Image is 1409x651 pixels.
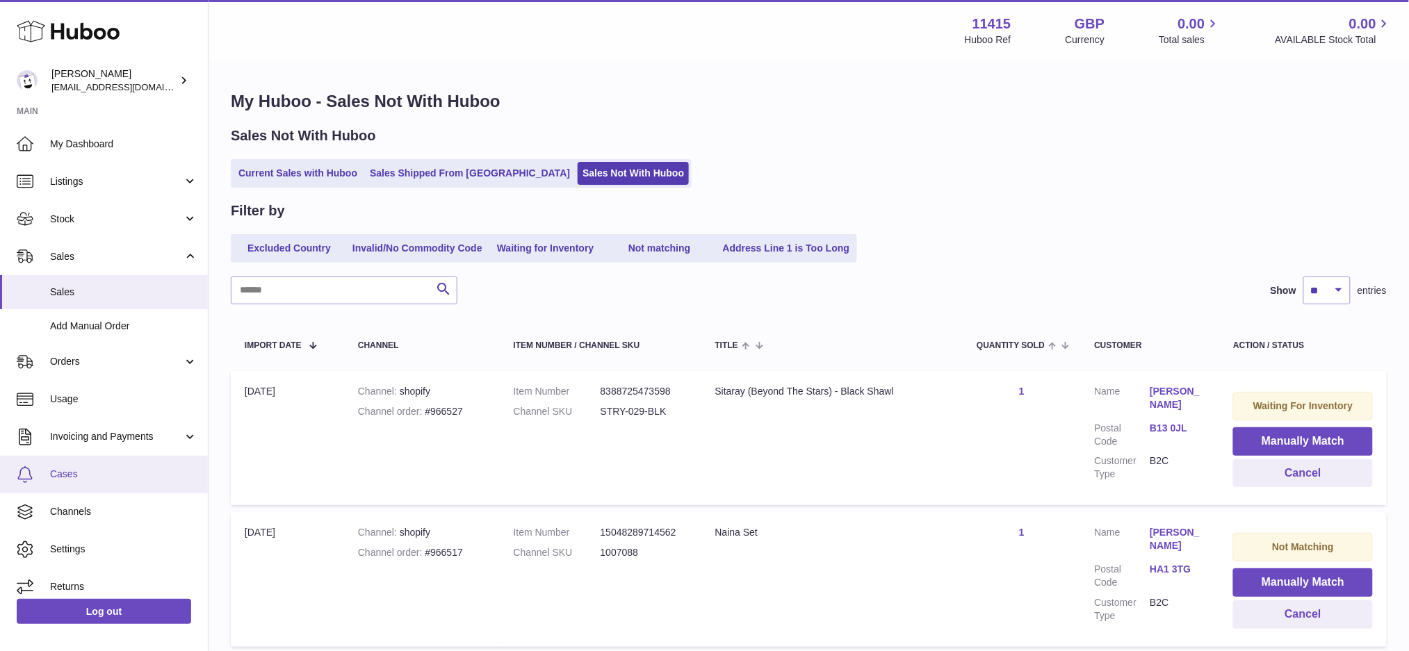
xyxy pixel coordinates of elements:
dt: Name [1094,526,1150,556]
label: Show [1271,284,1296,297]
div: Currency [1066,33,1105,47]
a: B13 0JL [1150,422,1205,435]
a: Invalid/No Commodity Code [348,237,487,260]
div: Sitaray (Beyond The Stars) - Black Shawl [715,385,950,398]
a: Waiting for Inventory [490,237,601,260]
dd: B2C [1150,596,1205,623]
span: Returns [50,580,197,593]
dt: Item Number [514,526,601,539]
div: #966527 [358,405,486,418]
span: [EMAIL_ADDRESS][DOMAIN_NAME] [51,81,204,92]
dd: B2C [1150,454,1205,481]
strong: Not Matching [1272,541,1334,552]
span: Import date [245,341,302,350]
div: Naina Set [715,526,950,539]
dt: Channel SKU [514,405,601,418]
dd: 15048289714562 [601,526,687,539]
span: Usage [50,393,197,406]
strong: 11415 [972,15,1011,33]
button: Manually Match [1233,568,1373,597]
span: Total sales [1159,33,1221,47]
a: 0.00 AVAILABLE Stock Total [1275,15,1392,47]
dt: Name [1094,385,1150,415]
span: Sales [50,286,197,299]
a: [PERSON_NAME] [1150,526,1205,552]
span: entries [1358,284,1387,297]
div: shopify [358,385,486,398]
span: 0.00 [1178,15,1205,33]
dt: Postal Code [1094,563,1150,589]
dt: Customer Type [1094,596,1150,623]
button: Cancel [1233,459,1373,488]
span: Channels [50,505,197,518]
h1: My Huboo - Sales Not With Huboo [231,90,1387,113]
div: Action / Status [1233,341,1373,350]
div: [PERSON_NAME] [51,67,177,94]
img: care@shopmanto.uk [17,70,38,91]
a: 0.00 Total sales [1159,15,1221,47]
dt: Channel SKU [514,546,601,559]
a: Current Sales with Huboo [234,162,362,185]
strong: Channel order [358,547,425,558]
dt: Postal Code [1094,422,1150,448]
div: Customer [1094,341,1205,350]
div: shopify [358,526,486,539]
button: Manually Match [1233,427,1373,456]
span: Sales [50,250,183,263]
span: Add Manual Order [50,320,197,333]
span: Listings [50,175,183,188]
a: Sales Not With Huboo [578,162,689,185]
strong: Channel [358,386,400,397]
td: [DATE] [231,512,344,646]
a: Not matching [604,237,715,260]
span: Cases [50,468,197,481]
div: Item Number / Channel SKU [514,341,687,350]
dt: Item Number [514,385,601,398]
div: Channel [358,341,486,350]
strong: GBP [1075,15,1105,33]
span: Invoicing and Payments [50,430,183,443]
span: 0.00 [1349,15,1376,33]
div: Huboo Ref [965,33,1011,47]
a: 1 [1019,386,1025,397]
dd: STRY-029-BLK [601,405,687,418]
strong: Channel order [358,406,425,417]
a: Log out [17,599,191,624]
dt: Customer Type [1094,454,1150,481]
a: [PERSON_NAME] [1150,385,1205,411]
span: Stock [50,213,183,226]
strong: Waiting For Inventory [1253,400,1353,411]
a: Excluded Country [234,237,345,260]
a: Address Line 1 is Too Long [718,237,855,260]
h2: Sales Not With Huboo [231,126,376,145]
strong: Channel [358,527,400,538]
span: Settings [50,543,197,556]
dd: 1007088 [601,546,687,559]
td: [DATE] [231,371,344,505]
span: Title [715,341,738,350]
span: AVAILABLE Stock Total [1275,33,1392,47]
button: Cancel [1233,600,1373,629]
span: Orders [50,355,183,368]
a: HA1 3TG [1150,563,1205,576]
a: 1 [1019,527,1025,538]
div: #966517 [358,546,486,559]
a: Sales Shipped From [GEOGRAPHIC_DATA] [365,162,575,185]
span: My Dashboard [50,138,197,151]
span: Quantity Sold [977,341,1045,350]
dd: 8388725473598 [601,385,687,398]
h2: Filter by [231,201,285,220]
